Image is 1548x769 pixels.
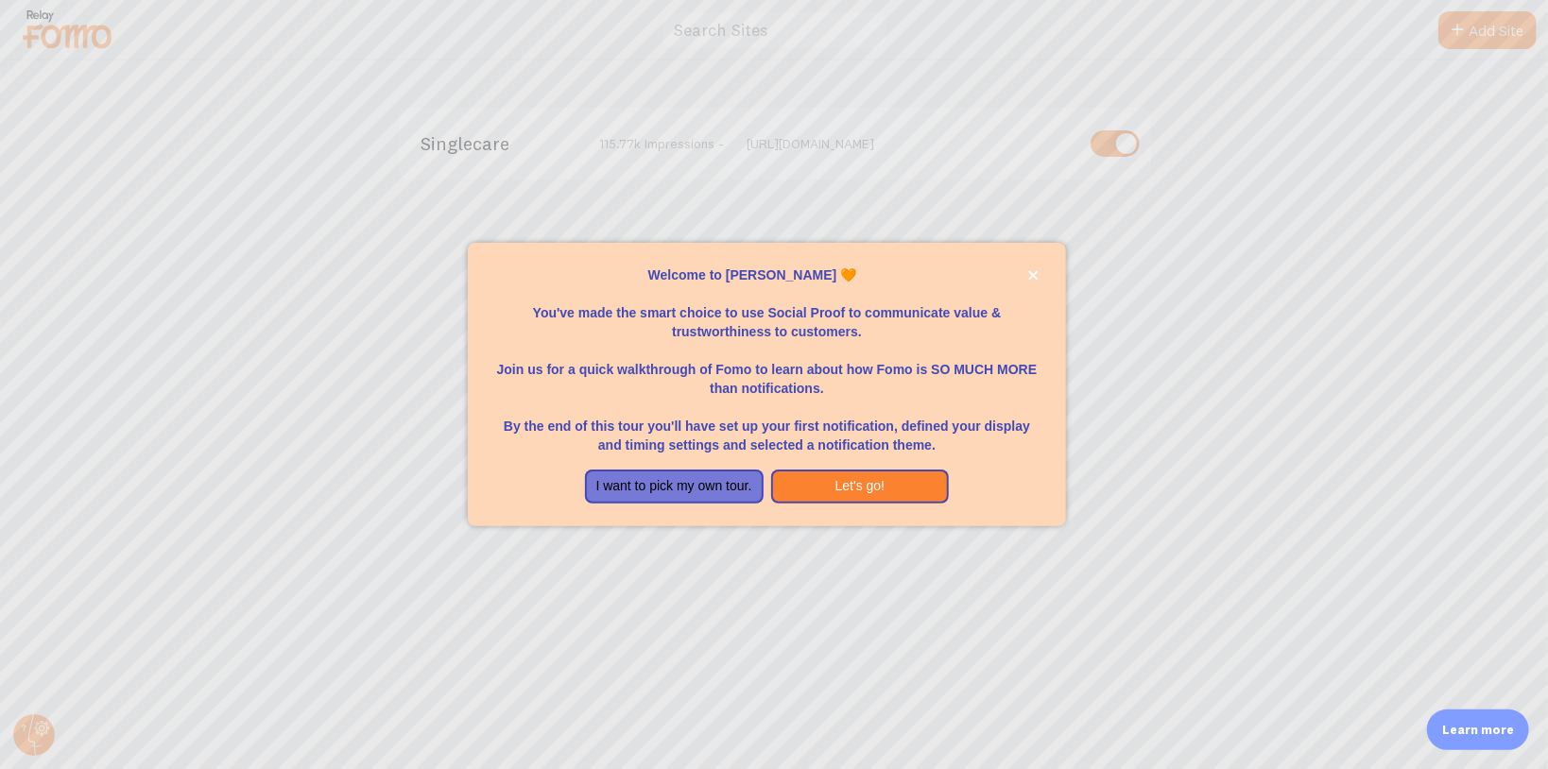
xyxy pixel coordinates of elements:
[490,284,1043,341] p: You've made the smart choice to use Social Proof to communicate value & trustworthiness to custom...
[771,470,950,504] button: Let's go!
[468,243,1066,526] div: Welcome to Fomo, Pavel Nabatchikov 🧡You&amp;#39;ve made the smart choice to use Social Proof to c...
[1427,709,1529,750] div: Learn more
[490,398,1043,454] p: By the end of this tour you'll have set up your first notification, defined your display and timi...
[585,470,764,504] button: I want to pick my own tour.
[490,265,1043,284] p: Welcome to [PERSON_NAME] 🧡
[490,341,1043,398] p: Join us for a quick walkthrough of Fomo to learn about how Fomo is SO MUCH MORE than notifications.
[1442,721,1514,739] p: Learn more
[1023,265,1043,285] button: close,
